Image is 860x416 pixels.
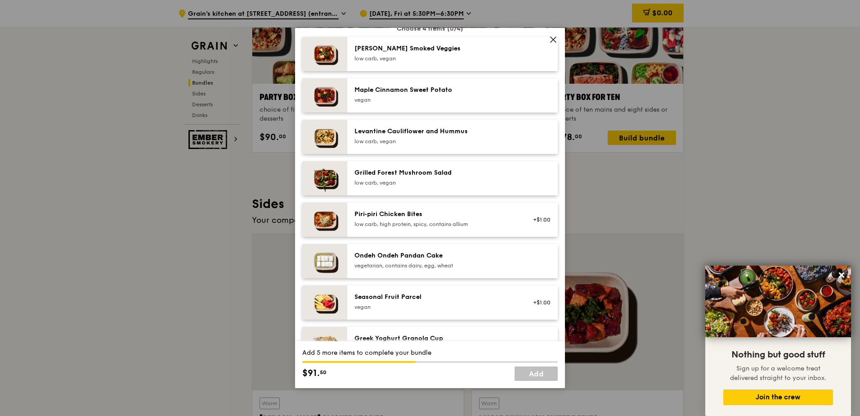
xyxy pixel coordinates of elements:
div: Choose 4 items (0/4) [302,24,558,33]
div: low carb, vegan [354,138,516,145]
div: Greek Yoghurt Granola Cup [354,334,516,343]
div: Ondeh Ondeh Pandan Cake [354,251,516,260]
img: daily_normal_Ondeh_Ondeh_Pandan_Cake-HORZ.jpg [302,244,347,278]
div: vegan [354,96,516,104]
button: Close [834,268,849,282]
span: 50 [320,369,327,376]
button: Join the crew [723,389,833,405]
div: Piri‑piri Chicken Bites [354,210,516,219]
div: low carb, high protein, spicy, contains allium [354,221,516,228]
div: vegetarian, contains dairy, egg, wheat [354,262,516,269]
div: +$1.00 [527,340,551,348]
img: daily_normal_Greek_Yoghurt_Granola_Cup.jpeg [302,327,347,372]
div: Levantine Cauliflower and Hummus [354,127,516,136]
div: Grilled Forest Mushroom Salad [354,168,516,177]
div: Maple Cinnamon Sweet Potato [354,86,516,95]
div: +$1.00 [527,216,551,223]
div: [PERSON_NAME] Smoked Veggies [354,44,516,53]
span: Sign up for a welcome treat delivered straight to your inbox. [730,365,826,382]
span: $91. [302,366,320,380]
div: Seasonal Fruit Parcel [354,293,516,302]
span: Nothing but good stuff [731,349,825,360]
img: daily_normal_Maple_Cinnamon_Sweet_Potato__Horizontal_.jpg [302,78,347,113]
div: vegan [354,303,516,311]
img: daily_normal_Piri-Piri-Chicken-Bites-HORZ.jpg [302,203,347,237]
div: +$1.00 [527,299,551,306]
img: daily_normal_Levantine_Cauliflower_and_Hummus__Horizontal_.jpg [302,120,347,154]
div: Add 5 more items to complete your bundle [302,348,558,357]
a: Add [515,366,558,381]
img: daily_normal_Thyme-Rosemary-Zucchini-HORZ.jpg [302,37,347,71]
img: daily_normal_Seasonal_Fruit_Parcel__Horizontal_.jpg [302,285,347,320]
img: DSC07876-Edit02-Large.jpeg [705,266,851,337]
div: low carb, vegan [354,179,516,186]
div: low carb, vegan [354,55,516,62]
img: daily_normal_Grilled-Forest-Mushroom-Salad-HORZ.jpg [302,161,347,195]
